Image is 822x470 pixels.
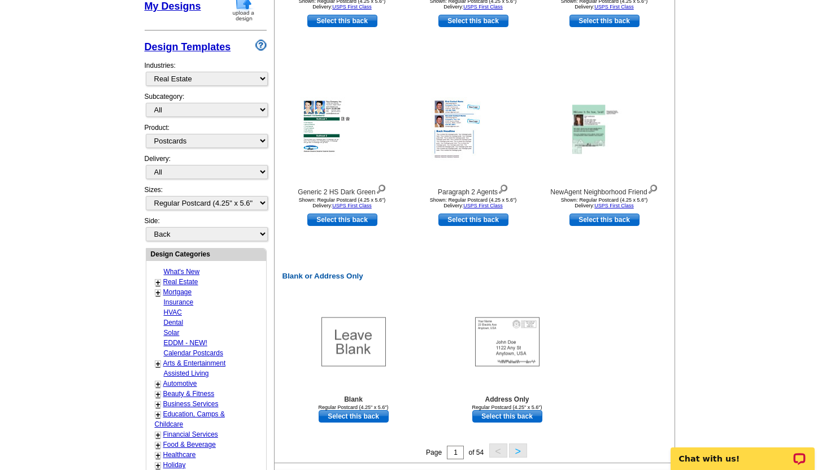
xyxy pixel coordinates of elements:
[472,410,542,423] a: use this design
[163,380,197,388] a: Automotive
[438,214,508,226] a: use this design
[145,185,267,216] div: Sizes:
[156,451,160,460] a: +
[647,182,658,194] img: view design details
[426,449,442,456] span: Page
[663,434,822,470] iframe: LiveChat chat widget
[145,216,267,242] div: Side:
[344,395,363,403] b: Blank
[489,443,507,458] button: <
[156,359,160,368] a: +
[307,15,377,27] a: use this design
[145,92,267,123] div: Subcategory:
[145,154,267,185] div: Delivery:
[163,278,198,286] a: Real Estate
[156,390,160,399] a: +
[569,15,640,27] a: use this design
[164,369,209,377] a: Assisted Living
[255,40,267,51] img: design-wizard-help-icon.png
[163,430,218,438] a: Financial Services
[156,430,160,439] a: +
[145,41,231,53] a: Design Templates
[280,182,405,197] div: Generic 2 HS Dark Green
[594,4,634,10] a: USPS First Class
[155,410,225,428] a: Education, Camps & Childcare
[163,400,219,408] a: Business Services
[509,443,527,458] button: >
[156,380,160,389] a: +
[321,317,386,367] img: Blank Template
[307,214,377,226] a: use this design
[542,182,667,197] div: NewAgent Neighborhood Friend
[438,15,508,27] a: use this design
[572,105,637,154] img: NewAgent Neighborhood Friend
[468,449,484,456] span: of 54
[164,298,194,306] a: Insurance
[164,308,182,316] a: HVAC
[145,1,201,12] a: My Designs
[164,268,200,276] a: What's New
[498,182,508,194] img: view design details
[163,359,226,367] a: Arts & Entertainment
[156,441,160,450] a: +
[156,461,160,470] a: +
[411,197,536,208] div: Shown: Regular Postcard (4.25 x 5.6") Delivery:
[164,339,207,347] a: EDDM - NEW!
[163,390,215,398] a: Beauty & Fitness
[156,410,160,419] a: +
[445,404,569,410] div: Regular Postcard (4.25" x 5.6")
[156,288,160,297] a: +
[164,319,184,327] a: Dental
[163,451,196,459] a: Healthcare
[594,203,634,208] a: USPS First Class
[319,410,389,423] a: use this design
[542,197,667,208] div: Shown: Regular Postcard (4.25 x 5.6") Delivery:
[475,317,540,367] img: Addresses Only
[332,4,372,10] a: USPS First Class
[463,4,503,10] a: USPS First Class
[145,123,267,154] div: Product:
[146,249,266,259] div: Design Categories
[277,272,677,281] h2: Blank or Address Only
[280,197,405,208] div: Shown: Regular Postcard (4.25 x 5.6") Delivery:
[431,97,516,162] img: Paragraph 2 Agents
[411,182,536,197] div: Paragraph 2 Agents
[163,461,186,469] a: Holiday
[156,278,160,287] a: +
[300,97,385,162] img: Generic 2 HS Dark Green
[485,395,529,403] b: Address Only
[145,55,267,92] div: Industries:
[292,404,416,410] div: Regular Postcard (4.25" x 5.6")
[163,441,216,449] a: Food & Beverage
[156,400,160,409] a: +
[163,288,192,296] a: Mortgage
[463,203,503,208] a: USPS First Class
[376,182,386,194] img: view design details
[332,203,372,208] a: USPS First Class
[569,214,640,226] a: use this design
[164,349,223,357] a: Calendar Postcards
[164,329,180,337] a: Solar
